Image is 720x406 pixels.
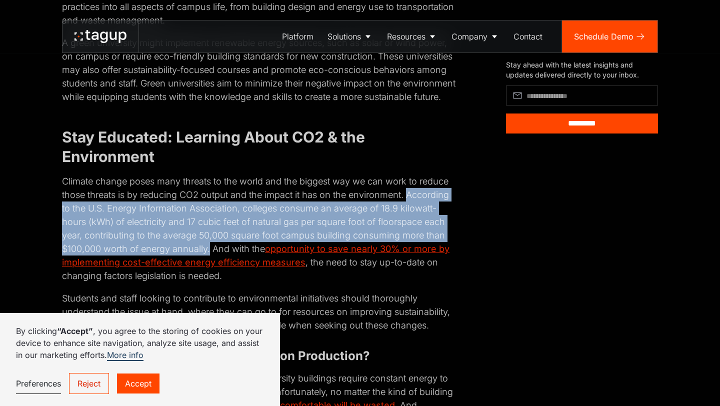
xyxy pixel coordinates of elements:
[387,30,425,42] div: Resources
[275,20,320,52] a: Platform
[320,20,380,52] a: Solutions
[451,30,487,42] div: Company
[327,30,361,42] div: Solutions
[506,60,658,79] div: Stay ahead with the latest insights and updates delivered directly to your inbox.
[282,30,313,42] div: Platform
[62,128,365,165] strong: Stay Educated: Learning About CO2 & the Environment
[574,30,633,42] div: Schedule Demo
[513,30,542,42] div: Contact
[62,291,458,332] p: Students and staff looking to contribute to environmental initiatives should thoroughly understan...
[57,326,93,336] strong: “Accept”
[62,36,458,103] p: A green university might implement renewable energy sources, such as solar or wind power, on camp...
[562,20,657,52] a: Schedule Demo
[69,373,109,394] a: Reject
[117,373,159,393] a: Accept
[107,350,143,361] a: More info
[380,20,444,52] a: Resources
[444,20,506,52] a: Company
[16,325,264,361] p: By clicking , you agree to the storing of cookies on your device to enhance site navigation, anal...
[16,373,61,394] a: Preferences
[506,85,658,133] form: Article Subscribe
[62,174,458,282] p: Climate change poses many threats to the world and the biggest way we can work to reduce those th...
[506,20,549,52] a: Contact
